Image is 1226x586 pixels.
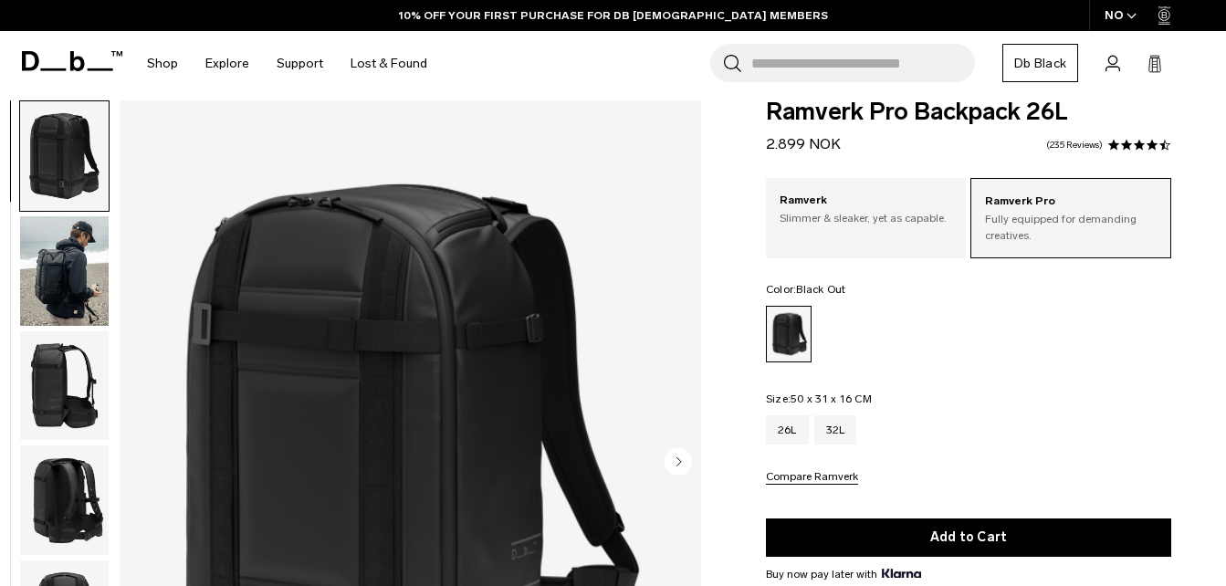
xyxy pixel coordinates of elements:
a: Explore [205,31,249,96]
legend: Color: [766,284,846,295]
p: Slimmer & sleaker, yet as capable. [780,210,953,226]
span: Ramverk Pro Backpack 26L [766,100,1171,124]
button: Ramverk_pro_bacpack_26L_black_out_2024_2.png [19,330,110,442]
p: Fully equipped for demanding creatives. [985,211,1157,244]
p: Ramverk [780,192,953,210]
button: Next slide [665,448,692,479]
img: Ramverk Pro Backpack 26L Black Out [20,216,109,326]
a: 10% OFF YOUR FIRST PURCHASE FOR DB [DEMOGRAPHIC_DATA] MEMBERS [399,7,828,24]
a: Shop [147,31,178,96]
nav: Main Navigation [133,31,441,96]
a: Ramverk Slimmer & sleaker, yet as capable. [766,178,967,240]
span: Buy now pay later with [766,566,921,582]
a: 235 reviews [1046,141,1103,150]
span: Black Out [796,283,845,296]
span: 50 x 31 x 16 CM [791,392,872,405]
img: Ramverk_pro_bacpack_26L_black_out_2024_10.png [20,445,109,555]
a: 32L [814,415,857,445]
legend: Size: [766,393,872,404]
a: Black Out [766,306,812,362]
img: Ramverk_pro_bacpack_26L_black_out_2024_1.png [20,101,109,211]
a: Lost & Found [351,31,427,96]
button: Ramverk Pro Backpack 26L Black Out [19,215,110,327]
p: Ramverk Pro [985,193,1157,211]
span: 2.899 NOK [766,135,841,152]
img: {"height" => 20, "alt" => "Klarna"} [882,569,921,578]
a: 26L [766,415,809,445]
button: Ramverk_pro_bacpack_26L_black_out_2024_10.png [19,445,110,556]
a: Db Black [1002,44,1078,82]
button: Add to Cart [766,518,1171,557]
button: Compare Ramverk [766,471,858,485]
a: Support [277,31,323,96]
button: Ramverk_pro_bacpack_26L_black_out_2024_1.png [19,100,110,212]
img: Ramverk_pro_bacpack_26L_black_out_2024_2.png [20,331,109,441]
